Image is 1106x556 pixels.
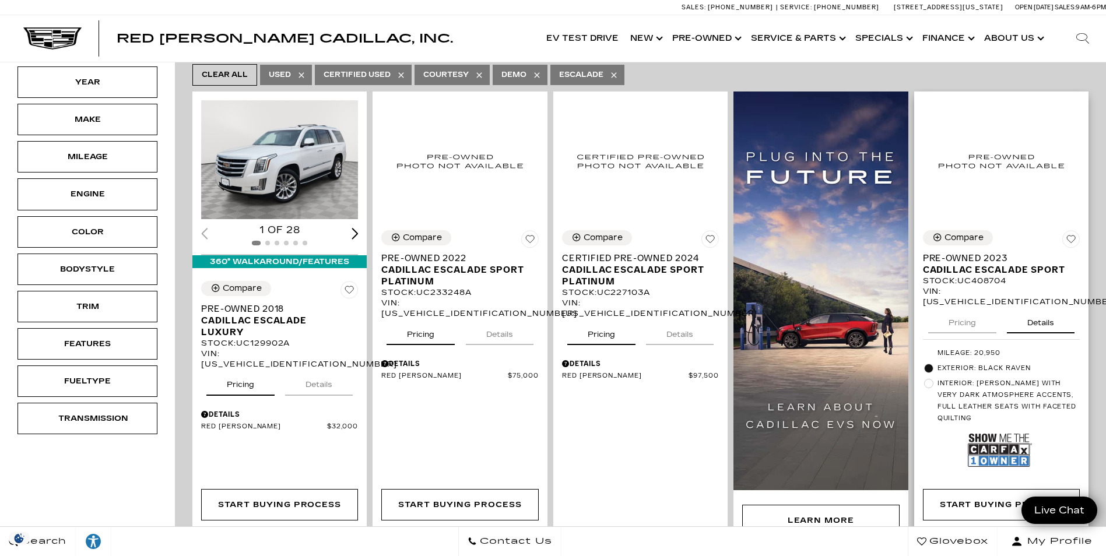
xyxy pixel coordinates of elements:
[76,527,111,556] a: Explore your accessibility options
[1062,230,1080,252] button: Save Vehicle
[923,346,1080,361] li: Mileage: 20,950
[978,15,1048,62] a: About Us
[1021,497,1097,524] a: Live Chat
[923,252,1071,264] span: Pre-Owned 2023
[18,533,66,550] span: Search
[923,276,1080,286] div: Stock : UC408704
[381,100,538,221] img: 2022 Cadillac Escalade Sport Platinum
[381,372,508,381] span: Red [PERSON_NAME]
[776,4,882,10] a: Service: [PHONE_NUMBER]
[58,113,117,126] div: Make
[58,150,117,163] div: Mileage
[387,319,455,345] button: pricing tab
[742,505,899,536] div: Learn More
[58,188,117,200] div: Engine
[923,252,1080,276] a: Pre-Owned 2023Cadillac Escalade Sport
[501,68,526,82] span: Demo
[398,498,521,511] div: Start Buying Process
[285,370,353,395] button: details tab
[201,100,360,219] img: 2018 Cadillac Escalade Luxury 1
[1076,3,1106,11] span: 9 AM-6 PM
[646,319,714,345] button: details tab
[201,423,358,431] a: Red [PERSON_NAME] $32,000
[17,104,157,135] div: MakeMake
[926,533,988,550] span: Glovebox
[477,533,552,550] span: Contact Us
[218,498,341,511] div: Start Buying Process
[689,372,719,381] span: $97,500
[458,527,561,556] a: Contact Us
[708,3,773,11] span: [PHONE_NUMBER]
[206,370,275,395] button: pricing tab
[562,358,719,369] div: Pricing Details - Certified Pre-Owned 2024 Cadillac Escalade Sport Platinum
[201,349,358,370] div: VIN: [US_VEHICLE_IDENTIFICATION_NUMBER]
[562,287,719,298] div: Stock : UC227103A
[923,230,993,245] button: Compare Vehicle
[17,365,157,397] div: FueltypeFueltype
[381,264,529,287] span: Cadillac Escalade Sport Platinum
[567,319,635,345] button: pricing tab
[201,281,271,296] button: Compare Vehicle
[908,527,998,556] a: Glovebox
[17,216,157,248] div: ColorColor
[923,100,1080,221] img: 2023 Cadillac Escalade Sport
[780,3,812,11] span: Service:
[666,15,745,62] a: Pre-Owned
[201,100,360,219] div: 1 / 2
[17,178,157,210] div: EngineEngine
[381,230,451,245] button: Compare Vehicle
[381,489,538,520] div: Start Buying Process
[521,230,539,252] button: Save Vehicle
[940,498,1063,511] div: Start Buying Process
[923,489,1080,520] div: Start Buying Process
[917,15,978,62] a: Finance
[945,233,984,243] div: Compare
[117,33,453,44] a: Red [PERSON_NAME] Cadillac, Inc.
[201,315,349,338] span: Cadillac Escalade Luxury
[745,15,849,62] a: Service & Parts
[682,4,776,10] a: Sales: [PHONE_NUMBER]
[562,100,719,221] img: 2024 Cadillac Escalade Sport Platinum
[381,298,538,319] div: VIN: [US_VEHICLE_IDENTIFICATION_NUMBER]
[201,303,349,315] span: Pre-Owned 2018
[562,230,632,245] button: Compare Vehicle
[58,337,117,350] div: Features
[894,3,1003,11] a: [STREET_ADDRESS][US_STATE]
[423,68,469,82] span: Courtesy
[17,403,157,434] div: TransmissionTransmission
[1015,3,1054,11] span: Open [DATE]
[968,429,1032,471] img: Show Me the CARFAX 1-Owner Badge
[682,3,706,11] span: Sales:
[540,15,624,62] a: EV Test Drive
[381,287,538,298] div: Stock : UC233248A
[938,378,1080,424] span: Interior: [PERSON_NAME] with Very Dark Atmosphere accents, Full leather seats with faceted quilting
[938,363,1080,374] span: Exterior: Black Raven
[849,15,917,62] a: Specials
[58,263,117,276] div: Bodystyle
[1023,533,1093,550] span: My Profile
[923,264,1071,276] span: Cadillac Escalade Sport
[998,527,1106,556] button: Open user profile menu
[58,412,117,425] div: Transmission
[814,3,879,11] span: [PHONE_NUMBER]
[76,533,111,550] div: Explore your accessibility options
[466,319,533,345] button: details tab
[58,375,117,388] div: Fueltype
[562,298,719,319] div: VIN: [US_VEHICLE_IDENTIFICATION_NUMBER]
[117,31,453,45] span: Red [PERSON_NAME] Cadillac, Inc.
[269,68,291,82] span: Used
[6,532,33,544] div: Privacy Settings
[923,286,1080,307] div: VIN: [US_VEHICLE_IDENTIFICATION_NUMBER]
[17,66,157,98] div: YearYear
[192,255,367,268] div: 360° WalkAround/Features
[562,252,710,264] span: Certified Pre-Owned 2024
[201,423,327,431] span: Red [PERSON_NAME]
[201,338,358,349] div: Stock : UC129902A
[562,264,710,287] span: Cadillac Escalade Sport Platinum
[381,372,538,381] a: Red [PERSON_NAME] $75,000
[584,233,623,243] div: Compare
[23,27,82,50] img: Cadillac Dark Logo with Cadillac White Text
[403,233,442,243] div: Compare
[1059,15,1106,62] div: Search
[58,76,117,89] div: Year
